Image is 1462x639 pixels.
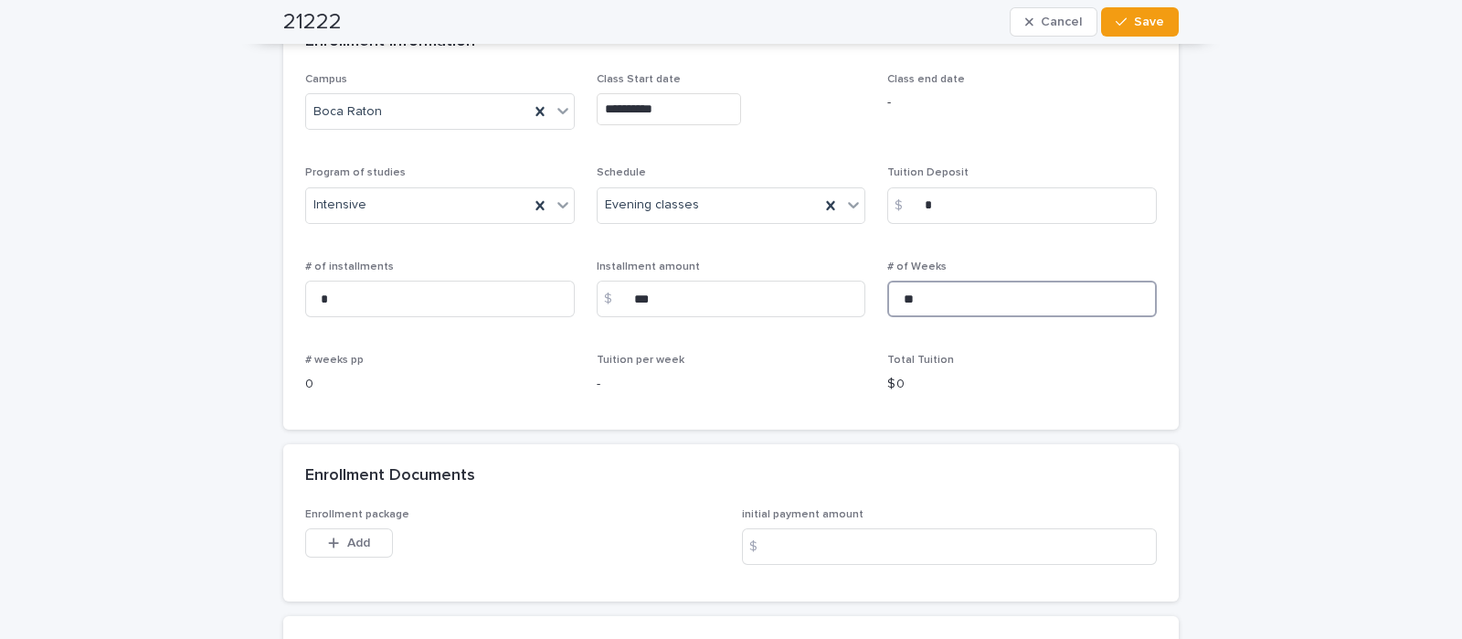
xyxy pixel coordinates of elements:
[305,509,409,520] span: Enrollment package
[597,167,646,178] span: Schedule
[597,375,866,394] p: -
[1101,7,1179,37] button: Save
[1010,7,1097,37] button: Cancel
[305,355,364,366] span: # weeks pp
[305,74,347,85] span: Campus
[887,93,1157,112] p: -
[597,281,633,317] div: $
[347,537,370,549] span: Add
[887,375,1157,394] p: $ 0
[742,528,779,565] div: $
[887,187,924,224] div: $
[283,9,342,36] h2: 21222
[597,74,681,85] span: Class Start date
[305,528,393,558] button: Add
[305,466,475,486] h2: Enrollment Documents
[887,167,969,178] span: Tuition Deposit
[313,102,382,122] span: Boca Raton
[605,196,699,215] span: Evening classes
[597,261,700,272] span: Installment amount
[305,167,406,178] span: Program of studies
[313,196,366,215] span: Intensive
[742,509,863,520] span: initial payment amount
[1134,16,1164,28] span: Save
[305,261,394,272] span: # of installments
[1041,16,1082,28] span: Cancel
[597,355,684,366] span: Tuition per week
[887,261,947,272] span: # of Weeks
[887,74,965,85] span: Class end date
[887,355,954,366] span: Total Tuition
[305,375,575,394] p: 0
